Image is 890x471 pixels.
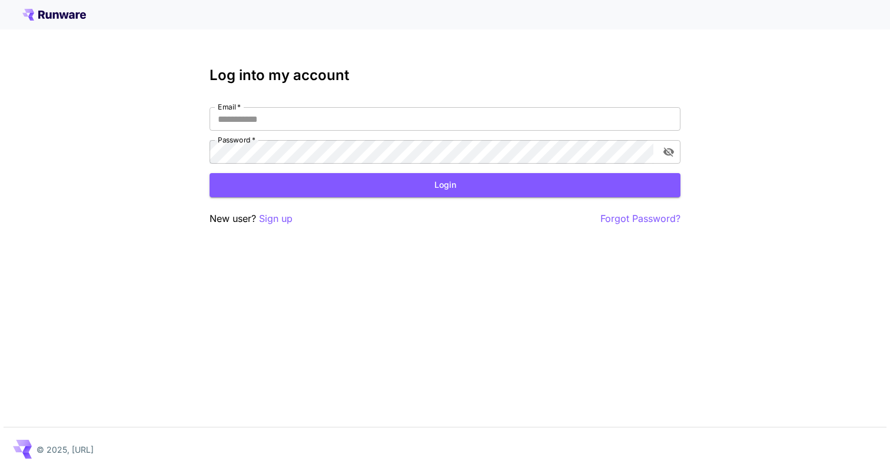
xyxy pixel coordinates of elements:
[600,211,680,226] button: Forgot Password?
[210,173,680,197] button: Login
[218,102,241,112] label: Email
[36,443,94,456] p: © 2025, [URL]
[210,211,293,226] p: New user?
[218,135,255,145] label: Password
[259,211,293,226] button: Sign up
[210,67,680,84] h3: Log into my account
[658,141,679,162] button: toggle password visibility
